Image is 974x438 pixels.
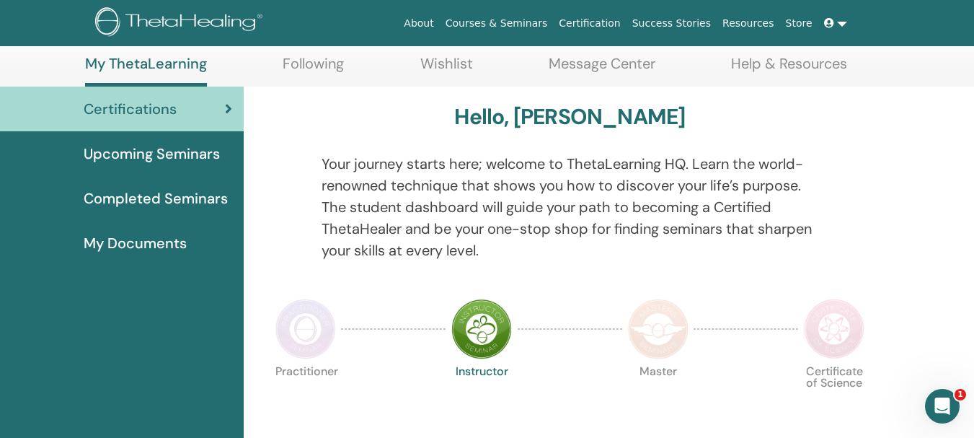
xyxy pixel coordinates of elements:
span: Certifications [84,98,177,120]
a: About [398,10,439,37]
img: Practitioner [275,299,336,359]
h3: Hello, [PERSON_NAME] [454,104,685,130]
img: Master [628,299,689,359]
a: Resources [717,10,780,37]
a: Wishlist [420,55,473,83]
a: Store [780,10,818,37]
span: My Documents [84,232,187,254]
img: Certificate of Science [804,299,864,359]
a: Help & Resources [731,55,847,83]
a: Following [283,55,344,83]
span: Upcoming Seminars [84,143,220,165]
a: My ThetaLearning [85,55,207,87]
p: Certificate of Science [804,366,864,426]
p: Instructor [451,366,512,426]
a: Certification [553,10,626,37]
iframe: Intercom live chat [925,389,960,424]
span: 1 [955,389,966,400]
img: Instructor [451,299,512,359]
p: Practitioner [275,366,336,426]
a: Success Stories [627,10,717,37]
span: Completed Seminars [84,188,228,209]
a: Courses & Seminars [440,10,554,37]
p: Master [628,366,689,426]
p: Your journey starts here; welcome to ThetaLearning HQ. Learn the world-renowned technique that sh... [322,153,818,261]
img: logo.png [95,7,267,40]
a: Message Center [549,55,655,83]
